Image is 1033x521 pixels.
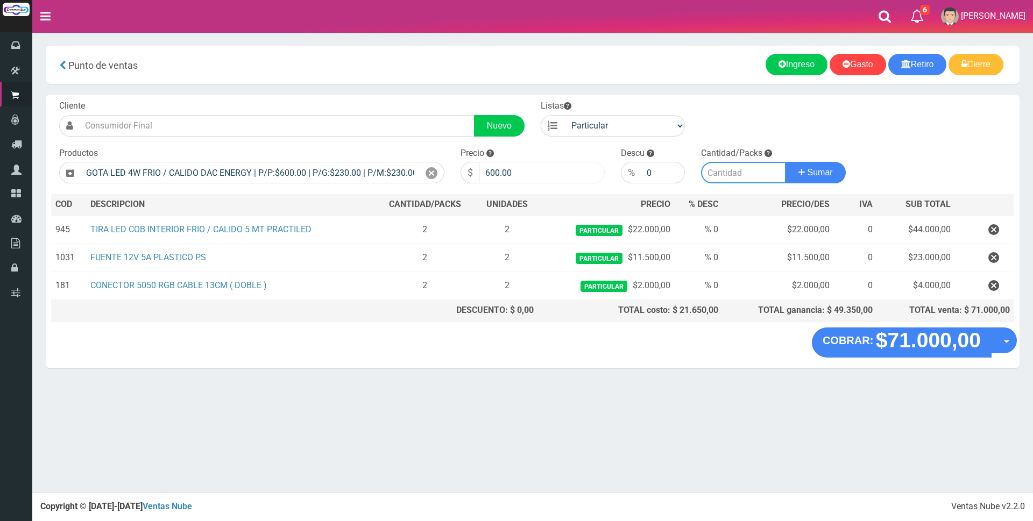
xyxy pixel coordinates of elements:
[701,162,786,183] input: Cantidad
[51,272,86,300] td: 181
[766,54,827,75] a: Ingreso
[59,100,85,112] label: Cliente
[941,8,959,25] img: User Image
[81,162,419,183] input: Introduzca el nombre del producto
[374,194,476,216] th: CANTIDAD/PACKS
[641,162,685,183] input: 000
[723,244,834,272] td: $11.500,00
[808,168,833,177] span: Sumar
[90,224,312,234] a: TIRA LED COB INTERIOR FRIO / CALIDO 5 MT PRACTILED
[834,216,877,244] td: 0
[474,115,525,137] a: Nuevo
[143,501,192,511] a: Ventas Nube
[949,54,1003,75] a: Cierre
[59,147,98,160] label: Productos
[538,216,675,244] td: $22.000,00
[881,304,1010,317] div: TOTAL venta: $ 71.000,00
[621,147,645,160] label: Descu
[86,194,374,216] th: DES
[812,327,992,358] button: COBRAR: $71.000,00
[834,272,877,300] td: 0
[727,304,873,317] div: TOTAL ganancia: $ 49.350,00
[51,216,86,244] td: 945
[90,280,267,290] a: CONECTOR 5050 RGB CABLE 13CM ( DOBLE )
[701,147,762,160] label: Cantidad/Packs
[951,501,1025,513] div: Ventas Nube v2.2.0
[541,100,571,112] label: Listas
[723,216,834,244] td: $22.000,00
[538,272,675,300] td: $2.000,00
[379,304,534,317] div: DESCUENTO: $ 0,00
[781,199,830,209] span: PRECIO/DES
[877,272,955,300] td: $4.000,00
[888,54,947,75] a: Retiro
[689,199,718,209] span: % DESC
[876,329,981,352] strong: $71.000,00
[576,253,622,264] span: Particular
[542,304,718,317] div: TOTAL costo: $ 21.650,00
[106,199,145,209] span: CRIPCION
[834,244,877,272] td: 0
[905,198,951,211] span: SUB TOTAL
[961,11,1025,21] span: [PERSON_NAME]
[576,225,622,236] span: Particular
[479,162,605,183] input: 000
[675,272,723,300] td: % 0
[461,162,479,183] div: $
[374,244,476,272] td: 2
[51,194,86,216] th: COD
[723,272,834,300] td: $2.000,00
[538,244,675,272] td: $11.500,00
[40,501,192,511] strong: Copyright © [DATE]-[DATE]
[641,198,670,211] span: PRECIO
[823,334,873,346] strong: COBRAR:
[3,3,30,16] img: Logo grande
[830,54,886,75] a: Gasto
[675,244,723,272] td: % 0
[786,162,846,183] button: Sumar
[877,216,955,244] td: $44.000,00
[90,252,206,262] a: FUENTE 12V 5A PLASTICO PS
[476,244,539,272] td: 2
[51,244,86,272] td: 1031
[374,272,476,300] td: 2
[859,199,873,209] span: IVA
[476,272,539,300] td: 2
[920,5,930,15] span: 6
[476,216,539,244] td: 2
[581,281,627,292] span: Particular
[621,162,641,183] div: %
[877,244,955,272] td: $23.000,00
[461,147,484,160] label: Precio
[675,216,723,244] td: % 0
[80,115,475,137] input: Consumidor Final
[476,194,539,216] th: UNIDADES
[68,60,138,71] span: Punto de ventas
[374,216,476,244] td: 2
